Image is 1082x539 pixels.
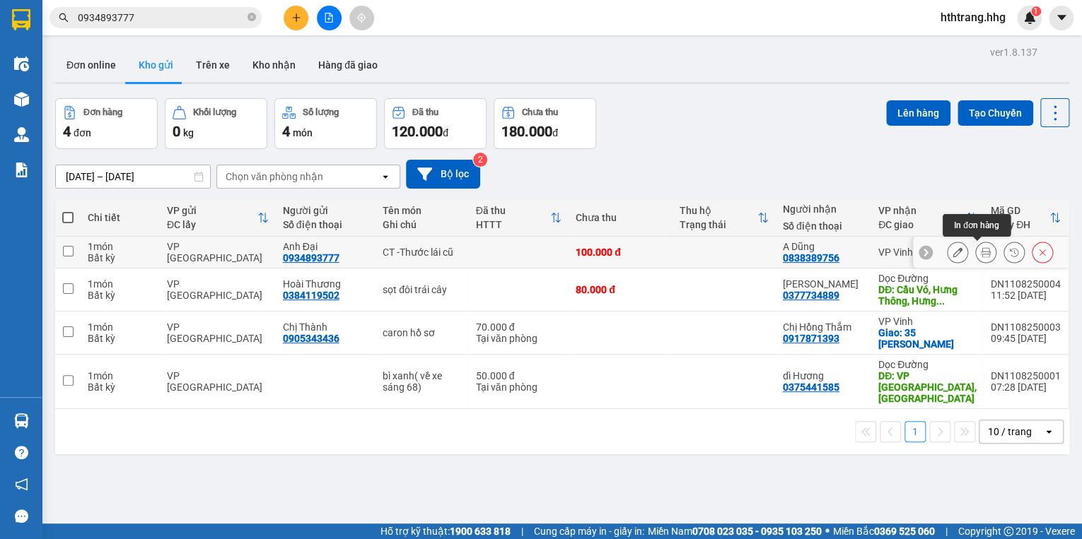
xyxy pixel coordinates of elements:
div: Chưa thu [522,107,558,117]
div: Anh Đại [283,241,368,252]
div: Số điện thoại [783,220,864,232]
div: 1 món [88,241,153,252]
div: Dọc Đường [878,273,977,284]
button: Số lượng4món [274,98,377,149]
div: Thu hộ [679,205,757,216]
svg: open [1043,426,1054,437]
img: logo-vxr [12,9,30,30]
button: Đơn online [55,48,127,82]
strong: HÃNG XE HẢI HOÀNG GIA [48,14,137,45]
span: aim [356,13,366,23]
div: DN1108250003 [991,321,1061,333]
span: 120.000 [392,123,443,140]
div: Ngày ĐH [991,219,1049,230]
img: icon-new-feature [1023,11,1036,24]
span: notification [15,478,28,491]
span: search [59,13,69,23]
div: Bất kỳ [88,252,153,263]
div: Người gửi [283,205,368,216]
img: warehouse-icon [14,57,29,71]
span: hthtrang.hhg [929,8,1017,26]
div: Tại văn phòng [476,333,562,344]
div: Đã thu [476,205,550,216]
div: Tên món [383,205,462,216]
div: sọt đôi trái cây [383,284,462,295]
input: Select a date range. [56,165,210,188]
div: bì xanh( về xe sáng 68) [383,370,462,393]
div: DN1108250001 [991,370,1061,381]
div: caron hồ sơ [383,327,462,338]
div: Số lượng [303,107,339,117]
span: | [521,523,523,539]
span: file-add [324,13,334,23]
strong: 0369 525 060 [874,526,935,537]
div: 100.000 đ [576,247,665,258]
div: DĐ: Cầu Vó, Hưng Thông, Hưng Nguyên [878,284,977,307]
div: VP [GEOGRAPHIC_DATA] [167,278,269,301]
span: plus [291,13,301,23]
input: Tìm tên, số ĐT hoặc mã đơn [78,10,245,25]
button: Lên hàng [886,100,950,126]
span: ⚪️ [825,528,830,534]
th: Toggle SortBy [672,199,775,237]
div: 1 món [88,321,153,333]
button: Tạo Chuyến [958,100,1033,126]
img: solution-icon [14,162,29,177]
button: Kho gửi [127,48,185,82]
div: 0934893777 [283,252,339,263]
div: ver 1.8.137 [990,45,1037,60]
div: Chi tiết [88,212,153,223]
div: VP [GEOGRAPHIC_DATA] [167,370,269,393]
div: 0917871393 [783,333,839,344]
button: plus [284,6,308,30]
div: Người nhận [783,203,864,215]
div: VP [GEOGRAPHIC_DATA] [167,241,269,263]
div: Ghi chú [383,219,462,230]
div: VP Vinh [878,316,977,327]
div: 0905343436 [283,333,339,344]
th: Toggle SortBy [469,199,569,237]
div: Đơn hàng [83,107,122,117]
span: caret-down [1055,11,1068,24]
img: warehouse-icon [14,92,29,107]
button: Bộ lọc [406,160,480,189]
div: A Dũng [783,241,864,252]
div: Chị Hồng Thắm [783,321,864,333]
div: VP nhận [878,205,965,216]
span: Miền Bắc [833,523,935,539]
span: message [15,509,28,523]
div: 10 / trang [988,425,1032,439]
div: Dọc Đường [878,359,977,370]
span: Hỗ trợ kỹ thuật: [380,523,511,539]
div: Số điện thoại [283,219,368,230]
div: 09:45 [DATE] [991,333,1061,344]
sup: 1 [1031,6,1041,16]
div: ĐC giao [878,219,965,230]
div: Mã GD [991,205,1049,216]
div: dì Hương [783,370,864,381]
span: món [293,127,313,138]
button: Đơn hàng4đơn [55,98,158,149]
button: Khối lượng0kg [165,98,267,149]
span: kg [183,127,194,138]
strong: 1900 633 818 [450,526,511,537]
th: Toggle SortBy [160,199,276,237]
div: 70.000 đ [476,321,562,333]
div: DĐ: VP Can Lộc, Hà Tĩnh [878,370,977,404]
span: Cung cấp máy in - giấy in: [534,523,644,539]
div: 50.000 đ [476,370,562,381]
span: ... [936,295,945,307]
div: Chưa thu [576,212,665,223]
span: đơn [74,127,91,138]
svg: open [380,171,391,182]
div: Tại văn phòng [476,381,562,393]
th: Toggle SortBy [984,199,1068,237]
div: Sửa đơn hàng [947,242,968,263]
div: 0375441585 [783,381,839,393]
div: VP gửi [167,205,257,216]
div: ĐC lấy [167,219,257,230]
span: 180.000 [501,123,552,140]
img: logo [7,59,34,129]
sup: 2 [473,153,487,167]
div: Anh Sao [783,278,864,290]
